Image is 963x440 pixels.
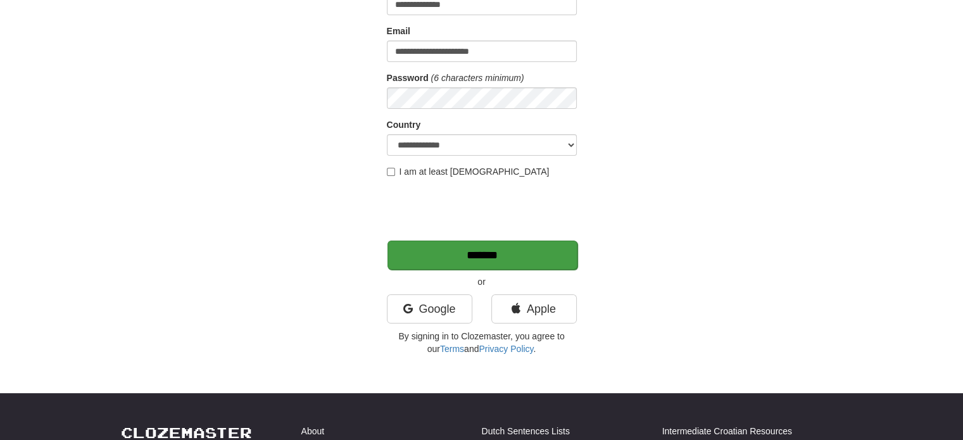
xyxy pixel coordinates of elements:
[482,425,570,437] a: Dutch Sentences Lists
[387,118,421,131] label: Country
[431,73,524,83] em: (6 characters minimum)
[662,425,792,437] a: Intermediate Croatian Resources
[387,275,577,288] p: or
[387,25,410,37] label: Email
[387,294,472,324] a: Google
[387,168,395,176] input: I am at least [DEMOGRAPHIC_DATA]
[301,425,325,437] a: About
[491,294,577,324] a: Apple
[440,344,464,354] a: Terms
[479,344,533,354] a: Privacy Policy
[387,330,577,355] p: By signing in to Clozemaster, you agree to our and .
[387,72,429,84] label: Password
[387,165,550,178] label: I am at least [DEMOGRAPHIC_DATA]
[387,184,579,234] iframe: To enrich screen reader interactions, please activate Accessibility in Grammarly extension settings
